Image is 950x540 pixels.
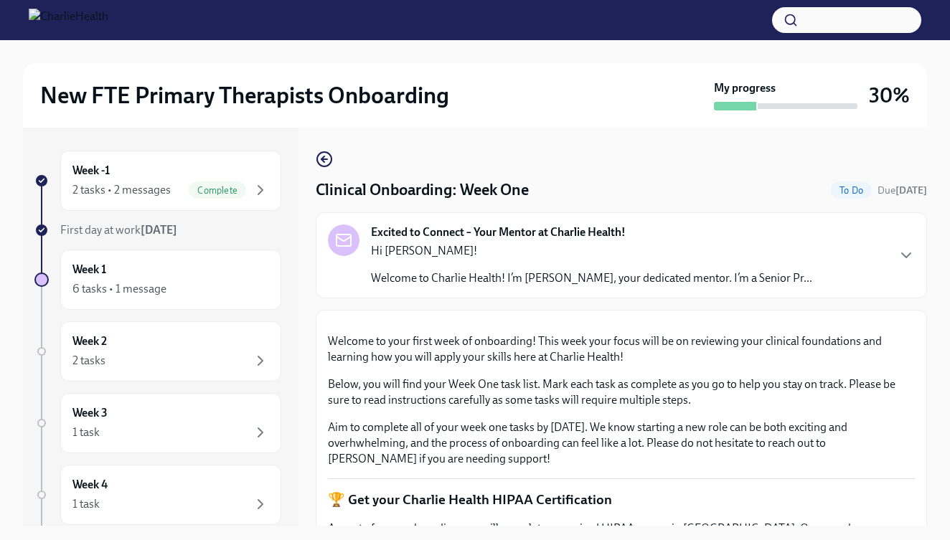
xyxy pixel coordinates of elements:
[328,420,915,467] p: Aim to complete all of your week one tasks by [DATE]. We know starting a new role can be both exc...
[72,477,108,493] h6: Week 4
[189,185,246,196] span: Complete
[831,185,872,196] span: To Do
[60,223,177,237] span: First day at work
[72,333,107,349] h6: Week 2
[72,163,110,179] h6: Week -1
[371,270,812,286] p: Welcome to Charlie Health! I’m [PERSON_NAME], your dedicated mentor. I’m a Senior Pr...
[34,393,281,453] a: Week 31 task
[328,491,915,509] p: 🏆 Get your Charlie Health HIPAA Certification
[328,333,915,365] p: Welcome to your first week of onboarding! This week your focus will be on reviewing your clinical...
[72,262,106,278] h6: Week 1
[34,321,281,382] a: Week 22 tasks
[34,151,281,211] a: Week -12 tasks • 2 messagesComplete
[72,182,171,198] div: 2 tasks • 2 messages
[72,496,100,512] div: 1 task
[371,224,626,240] strong: Excited to Connect – Your Mentor at Charlie Health!
[714,80,776,96] strong: My progress
[72,405,108,421] h6: Week 3
[34,250,281,310] a: Week 16 tasks • 1 message
[40,81,449,110] h2: New FTE Primary Therapists Onboarding
[141,223,177,237] strong: [DATE]
[34,465,281,525] a: Week 41 task
[878,184,927,196] span: Due
[328,376,915,408] p: Below, you will find your Week One task list. Mark each task as complete as you go to help you st...
[316,179,529,201] h4: Clinical Onboarding: Week One
[869,82,910,108] h3: 30%
[72,281,166,297] div: 6 tasks • 1 message
[895,184,927,196] strong: [DATE]
[72,425,100,440] div: 1 task
[34,222,281,238] a: First day at work[DATE]
[72,353,105,369] div: 2 tasks
[878,184,927,197] span: August 24th, 2025 10:00
[371,243,812,259] p: Hi [PERSON_NAME]!
[29,9,108,32] img: CharlieHealth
